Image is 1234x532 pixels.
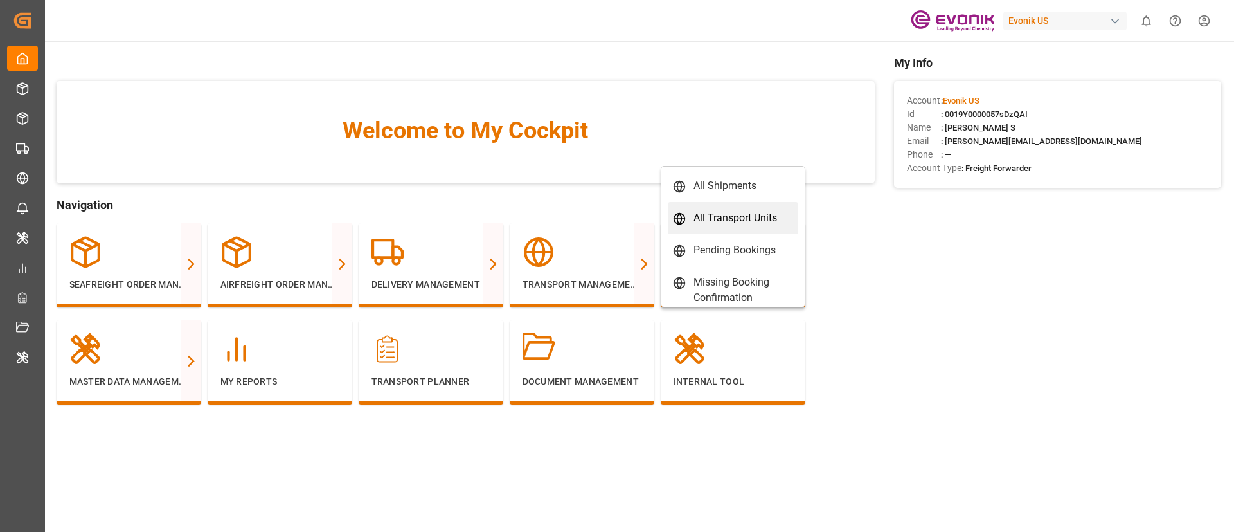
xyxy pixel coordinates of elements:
button: show 0 new notifications [1132,6,1161,35]
p: Delivery Management [371,278,490,291]
span: Phone [907,148,941,161]
div: All Shipments [693,178,756,194]
div: All Transport Units [693,210,777,226]
span: Id [907,107,941,121]
span: : — [941,150,951,160]
span: : Freight Forwarder [961,163,1032,173]
span: Welcome to My Cockpit [82,113,849,148]
a: All Shipments [668,170,798,202]
p: Master Data Management [69,375,188,389]
p: Seafreight Order Management [69,278,188,291]
a: All Transport Units [668,202,798,234]
p: Transport Planner [371,375,490,389]
span: Evonik US [943,96,979,105]
div: Pending Bookings [693,243,776,258]
span: : 0019Y0000057sDzQAI [941,109,1028,119]
span: : [PERSON_NAME][EMAIL_ADDRESS][DOMAIN_NAME] [941,136,1142,146]
p: Transport Management [523,278,641,291]
p: Airfreight Order Management [220,278,339,291]
span: : [941,96,979,105]
span: Account Type [907,161,961,175]
span: My Info [894,54,1221,71]
a: Missing Booking Confirmation [668,266,798,314]
button: Help Center [1161,6,1190,35]
span: Navigation [57,196,875,214]
p: Internal Tool [674,375,792,389]
span: Account [907,94,941,107]
img: Evonik-brand-mark-Deep-Purple-RGB.jpeg_1700498283.jpeg [911,10,994,32]
p: Document Management [523,375,641,389]
span: Email [907,134,941,148]
div: Missing Booking Confirmation [693,275,793,306]
div: Evonik US [1003,12,1127,30]
button: Evonik US [1003,8,1132,33]
span: Name [907,121,941,134]
a: Pending Bookings [668,234,798,266]
p: My Reports [220,375,339,389]
span: : [PERSON_NAME] S [941,123,1015,133]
